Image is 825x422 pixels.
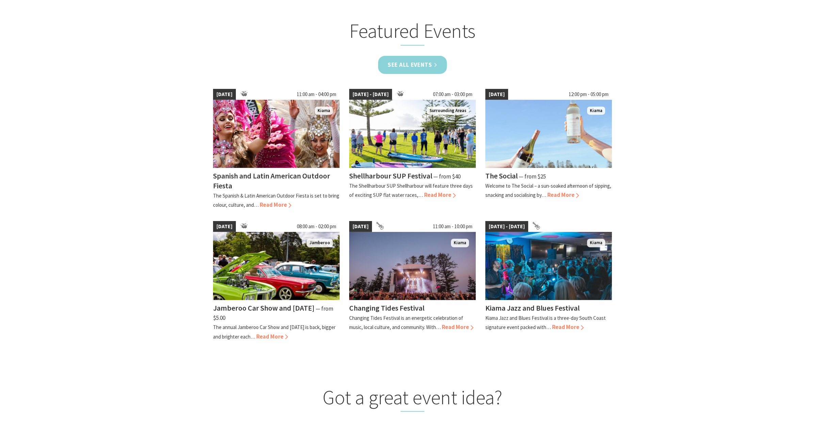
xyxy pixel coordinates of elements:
a: [DATE] 11:00 am - 04:00 pm Dancers in jewelled pink and silver costumes with feathers, holding th... [213,89,340,209]
a: [DATE] 12:00 pm - 05:00 pm The Social Kiama The Social ⁠— from $25 Welcome to The Social – a sun-... [485,89,612,209]
h4: Changing Tides Festival [349,303,424,313]
h4: Spanish and Latin American Outdoor Fiesta [213,171,330,190]
span: [DATE] [213,89,236,100]
span: Jamberoo [307,239,333,247]
p: The annual Jamberoo Car Show and [DATE] is back, bigger and brighter each… [213,324,336,340]
p: Changing Tides Festival is an energetic celebration of music, local culture, and community. With… [349,315,463,330]
span: Read More [547,191,579,199]
img: Kiama Bowling Club [485,232,612,300]
h4: Jamberoo Car Show and [DATE] [213,303,314,313]
h4: Shellharbour SUP Festival [349,171,432,181]
p: The Shellharbour SUP Shellharbour will feature three days of exciting SUP flat water races,… [349,183,473,198]
span: Read More [442,323,473,331]
img: Changing Tides Main Stage [349,232,476,300]
span: [DATE] [485,89,508,100]
span: [DATE] [349,221,372,232]
h4: The Social [485,171,518,181]
span: [DATE] - [DATE] [349,89,392,100]
span: Kiama [587,239,605,247]
h2: Got a great event idea? [211,386,614,412]
p: Kiama Jazz and Blues Festival is a three-day South Coast signature event packed with… [485,315,606,330]
span: ⁠— from $40 [433,173,460,180]
span: 11:00 am - 10:00 pm [430,221,476,232]
span: 08:00 am - 02:00 pm [293,221,340,232]
span: [DATE] - [DATE] [485,221,528,232]
span: ⁠— from $25 [519,173,546,180]
a: See all Events [378,56,447,74]
p: The Spanish & Latin American Outdoor Fiesta is set to bring colour, culture, and… [213,192,339,208]
span: Read More [256,333,288,340]
a: [DATE] - [DATE] Kiama Bowling Club Kiama Kiama Jazz and Blues Festival Kiama Jazz and Blues Festi... [485,221,612,341]
span: 12:00 pm - 05:00 pm [565,89,612,100]
img: Jamberoo Car Show [213,232,340,300]
span: Read More [260,201,291,208]
img: Jodie Edwards Welcome to Country [349,100,476,168]
span: Kiama [451,239,469,247]
span: Read More [424,191,456,199]
a: [DATE] - [DATE] 07:00 am - 03:00 pm Jodie Edwards Welcome to Country Surrounding Areas Shellharbo... [349,89,476,209]
img: The Social [485,100,612,168]
span: [DATE] [213,221,236,232]
p: Welcome to The Social – a sun-soaked afternoon of sipping, snacking and socialising by… [485,183,611,198]
span: 11:00 am - 04:00 pm [293,89,340,100]
a: [DATE] 11:00 am - 10:00 pm Changing Tides Main Stage Kiama Changing Tides Festival Changing Tides... [349,221,476,341]
span: Kiama [587,107,605,115]
a: [DATE] 08:00 am - 02:00 pm Jamberoo Car Show Jamberoo Jamberoo Car Show and [DATE] ⁠— from $5.00 ... [213,221,340,341]
span: Kiama [315,107,333,115]
img: Dancers in jewelled pink and silver costumes with feathers, holding their hands up while smiling [213,100,340,168]
h4: Kiama Jazz and Blues Festival [485,303,580,313]
span: Read More [552,323,584,331]
h2: Featured Events [279,19,546,46]
span: 07:00 am - 03:00 pm [430,89,476,100]
span: Surrounding Areas [427,107,469,115]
